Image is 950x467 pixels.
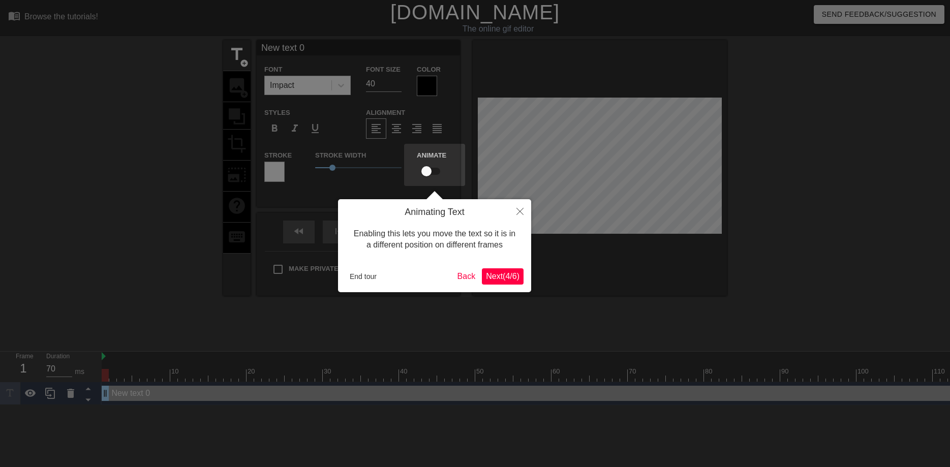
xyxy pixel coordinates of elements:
[346,207,524,218] h4: Animating Text
[346,218,524,261] div: Enabling this lets you move the text so it is in a different position on different frames
[346,269,381,284] button: End tour
[486,272,519,281] span: Next ( 4 / 6 )
[453,268,480,285] button: Back
[482,268,524,285] button: Next
[509,199,531,223] button: Close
